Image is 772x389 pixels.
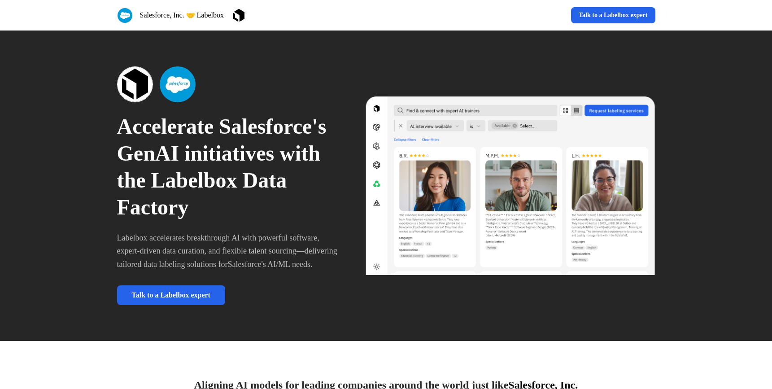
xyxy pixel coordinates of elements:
[140,10,224,21] p: Salesforce, Inc. 🤝 Labelbox
[571,7,655,23] a: Talk to a Labelbox expert
[117,232,340,271] p: Labelbox accelerates breakthrough AI with powerful software, expert-driven data curation, and fle...
[117,285,225,305] a: Talk to a Labelbox expert
[117,113,340,221] p: Accelerate Salesforce's GenAI initiatives with the Labelbox Data Factory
